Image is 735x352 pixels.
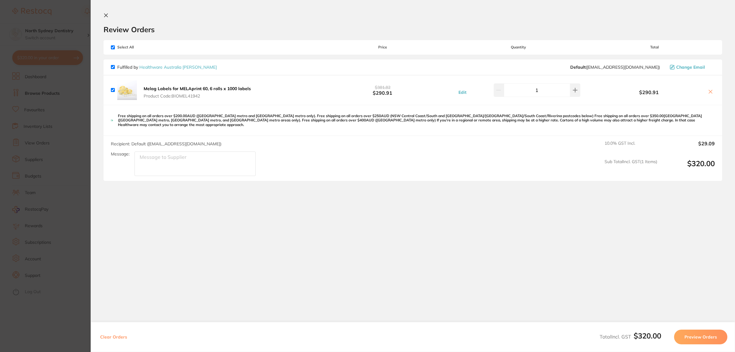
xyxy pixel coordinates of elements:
h2: Review Orders [104,25,722,34]
b: $290.91 [594,90,704,95]
span: Price [322,45,443,49]
span: Total Incl. GST [600,334,661,340]
button: Change Email [668,64,715,70]
div: message notification from Restocq, 1w ago. Hi North, This month, AB Orthodontics is offering 30% ... [9,10,113,117]
b: $290.91 [322,84,443,96]
p: Fulfilled by [117,65,217,70]
span: Select All [111,45,172,49]
span: Total [594,45,715,49]
span: $381.82 [375,85,390,90]
div: Hi North, [27,13,109,20]
a: Healthware Australia [PERSON_NAME] [139,64,217,70]
span: Quantity [443,45,594,49]
img: Profile image for Restocq [14,15,24,25]
button: Clear Orders [98,330,129,344]
button: Edit [457,90,468,95]
span: Change Email [676,65,705,70]
p: Free shipping on all orders over $200.00AUD ([GEOGRAPHIC_DATA] metro and [GEOGRAPHIC_DATA] metro ... [118,114,715,127]
output: $29.09 [662,141,715,154]
output: $320.00 [662,159,715,176]
img: NWh1enUyZA [117,80,137,100]
b: $320.00 [634,331,661,340]
div: Message content [27,13,109,105]
button: Preview Orders [674,330,727,344]
span: Sub Total Incl. GST ( 1 Items) [605,159,657,176]
span: Product Code: BIOMEL41942 [144,94,251,98]
span: Recipient: Default ( [EMAIL_ADDRESS][DOMAIN_NAME] ) [111,141,221,147]
b: Default [570,64,586,70]
button: Melag Labels for MELAprint 60, 6 rolls x 1000 labels Product Code:BIOMEL41942 [142,86,253,99]
span: 10.0 % GST Incl. [605,141,657,154]
p: Message from Restocq, sent 1w ago [27,108,109,113]
label: Message: [111,151,130,157]
b: Melag Labels for MELAprint 60, 6 rolls x 1000 labels [144,86,251,91]
span: info@healthwareaustralia.com.au [570,65,660,70]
